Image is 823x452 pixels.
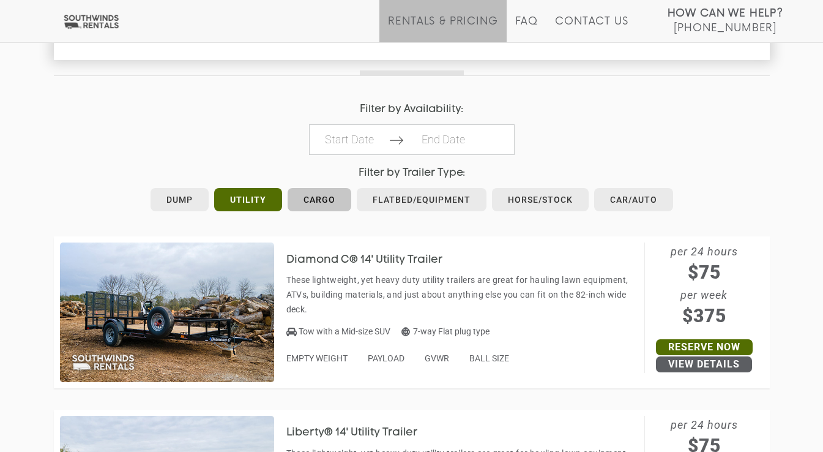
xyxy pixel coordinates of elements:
[61,14,121,29] img: Southwinds Rentals Logo
[286,254,461,266] h3: Diamond C® 14' Utility Trailer
[60,243,274,382] img: SW018 - Diamond C 14' Utility Trailer
[286,254,461,264] a: Diamond C® 14' Utility Trailer
[594,188,673,211] a: Car/Auto
[286,273,638,317] p: These lightweight, yet heavy duty utility trailers are great for hauling lawn equipment, ATVs, bu...
[151,188,209,211] a: Dump
[299,326,390,336] span: Tow with a Mid-size SUV
[645,258,764,286] span: $75
[286,428,436,437] a: Liberty® 14' Utility Trailer
[668,6,783,33] a: How Can We Help? [PHONE_NUMBER]
[54,104,770,115] h4: Filter by Availability:
[645,302,764,330] span: $375
[656,356,752,372] a: View Details
[668,7,783,20] strong: How Can We Help?
[214,188,282,211] a: Utility
[425,353,449,363] span: GVWR
[288,188,351,211] a: Cargo
[286,427,436,439] h3: Liberty® 14' Utility Trailer
[357,188,486,211] a: Flatbed/Equipment
[492,188,589,211] a: Horse/Stock
[54,167,770,179] h4: Filter by Trailer Type:
[555,15,628,42] a: Contact Us
[645,243,764,330] span: per 24 hours per week
[674,22,776,34] span: [PHONE_NUMBER]
[286,353,348,363] span: EMPTY WEIGHT
[368,353,404,363] span: PAYLOAD
[469,353,509,363] span: BALL SIZE
[388,15,497,42] a: Rentals & Pricing
[401,326,490,336] span: 7-way Flat plug type
[656,339,753,355] a: Reserve Now
[515,15,538,42] a: FAQ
